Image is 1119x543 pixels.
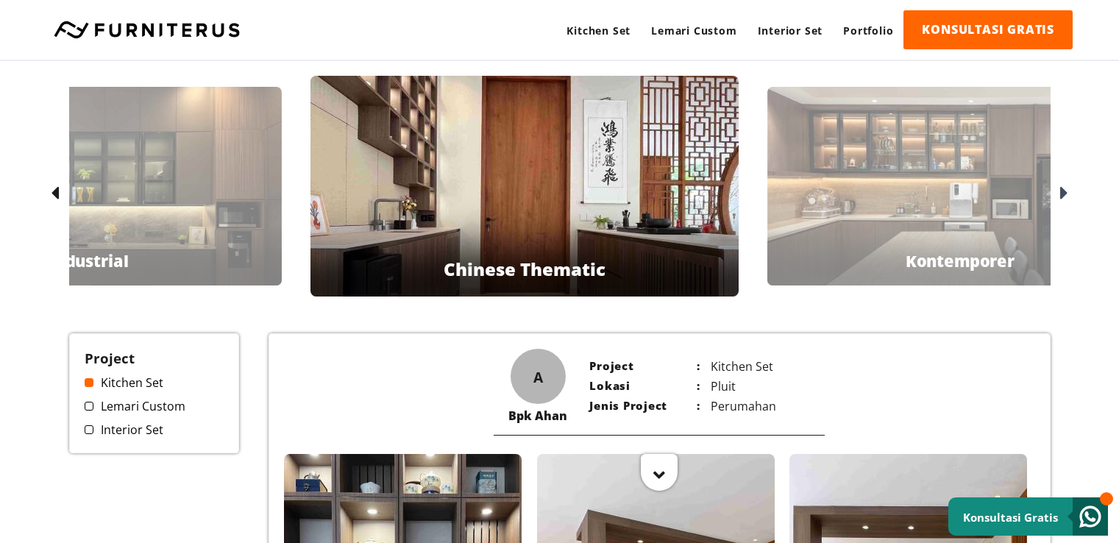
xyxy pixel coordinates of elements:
a: Interior Set [747,10,834,51]
small: Konsultasi Gratis [963,510,1058,525]
a: Lemari Custom [641,10,747,51]
h3: Project [85,349,224,367]
div: Bpk Ahan [508,408,567,424]
p: Pluit [700,378,810,394]
p: Kitchen Set [700,358,810,375]
a: Interior Set [85,422,224,438]
p: Project [589,358,700,375]
a: Kitchen Set [556,10,641,51]
span: A [533,366,543,386]
a: Kitchen Set [85,375,224,391]
a: Lemari Custom [85,398,224,414]
p: Lokasi [589,378,700,394]
p: Jenis Project [589,398,700,414]
p: Industrial [49,249,129,271]
p: Perumahan [700,398,810,414]
p: Chinese Thematic [444,257,605,281]
a: Portfolio [833,10,903,51]
a: KONSULTASI GRATIS [903,10,1073,49]
p: Kontemporer [906,249,1015,271]
a: Konsultasi Gratis [948,497,1108,536]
